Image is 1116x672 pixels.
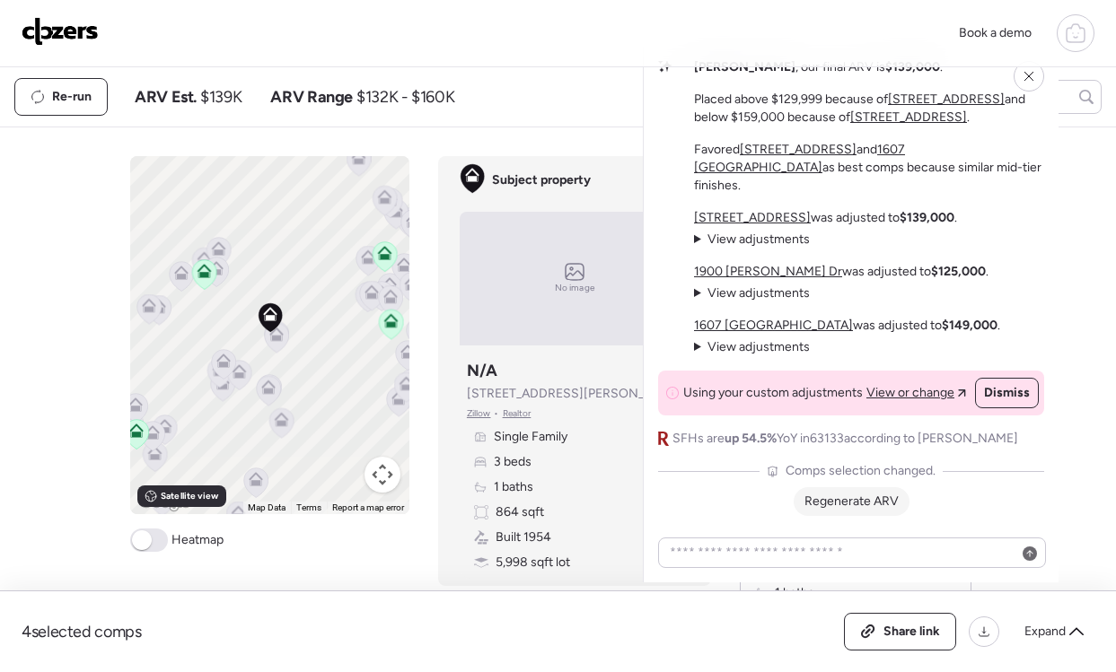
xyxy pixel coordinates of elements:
p: Favored and as best comps because similar mid-tier finishes. [694,141,1044,195]
strong: $139,000 [900,210,954,225]
span: Re-run [52,88,92,106]
span: 4 selected comps [22,621,142,642]
span: 864 sqft [496,503,544,521]
a: Open this area in Google Maps (opens a new window) [135,491,194,514]
span: Heatmap [171,531,224,549]
a: 1900 [PERSON_NAME] Dr [694,264,842,279]
summary: View adjustments [694,338,810,356]
a: [STREET_ADDRESS] [888,92,1005,107]
span: 3 beds [494,453,532,471]
strong: $149,000 [942,318,997,333]
a: [STREET_ADDRESS] [850,109,967,125]
strong: $125,000 [931,264,986,279]
a: 1607 [GEOGRAPHIC_DATA] [694,318,853,333]
span: Realtor [503,406,532,421]
span: View or change [866,384,954,402]
span: Built 1954 [496,528,551,546]
span: View adjustments [707,339,810,354]
a: Report a map error [332,502,404,512]
span: ARV Est. [135,86,197,108]
summary: View adjustments [694,284,810,302]
a: [STREET_ADDRESS] [740,142,857,157]
summary: View adjustments [694,231,810,249]
button: Map camera controls [365,457,400,493]
p: was adjusted to . [694,209,957,227]
span: 1 baths [494,478,533,496]
span: 5,998 sqft lot [496,554,570,572]
h3: N/A [467,360,497,381]
span: ARV Range [270,86,353,108]
span: $132K - $160K [356,86,454,108]
img: Google [135,491,194,514]
span: No image [555,281,594,295]
span: up 54.5% [725,431,777,446]
a: View or change [866,384,966,402]
span: Zillow [467,406,491,421]
span: Subject property [492,171,591,189]
span: Expand [1024,623,1066,641]
span: Dismiss [984,384,1030,402]
a: Terms (opens in new tab) [296,502,321,512]
p: was adjusted to . [694,317,1000,335]
span: Using your custom adjustments [683,384,863,402]
span: $139K [200,86,242,108]
span: [STREET_ADDRESS][PERSON_NAME] [467,385,684,403]
span: Book a demo [959,25,1032,40]
span: SFHs are YoY in 63133 according to [PERSON_NAME] [672,430,1018,448]
p: , our final ARV is . [694,58,943,76]
span: Comps selection changed. [786,462,936,480]
span: Single Family [494,428,567,446]
a: [STREET_ADDRESS] [694,210,811,225]
span: View adjustments [707,231,810,247]
span: View adjustments [707,285,810,301]
span: Satellite view [161,489,218,503]
img: Logo [22,17,99,46]
span: Regenerate ARV [804,493,899,509]
p: was adjusted to . [694,263,989,281]
span: 1 baths [775,584,814,602]
p: Placed above $129,999 because of and below $159,000 because of . [694,91,1044,127]
button: Map Data [248,502,286,514]
span: Share link [883,623,940,641]
span: • [494,406,498,421]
